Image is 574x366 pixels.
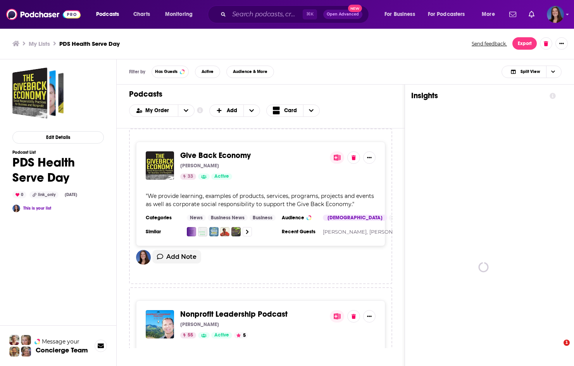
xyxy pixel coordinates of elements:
[548,340,566,358] iframe: Intercom live chat
[62,192,80,198] div: [DATE]
[202,69,214,74] span: Active
[411,91,543,101] h1: Insights
[146,229,181,235] h3: Similar
[266,104,337,117] h2: Choose View
[323,215,387,221] div: [DEMOGRAPHIC_DATA]
[180,310,288,319] a: Nonprofit Leadership Podcast
[12,131,104,144] button: Edit Details
[187,215,206,221] a: News
[129,89,386,99] h1: Podcasts
[6,7,81,22] img: Podchaser - Follow, Share and Rate Podcasts
[564,340,570,346] span: 1
[547,6,564,23] button: Show profile menu
[128,8,155,21] a: Charts
[59,40,120,47] h3: PDS Health Serve Day
[152,66,189,78] button: Has Guests
[266,104,320,117] button: Choose View
[428,9,465,20] span: For Podcasters
[129,104,195,117] h2: Choose List sort
[180,151,251,160] span: Give Back Economy
[384,9,415,20] span: For Business
[220,227,229,236] img: thee Remnant Circle
[12,205,20,212] img: Emma Donovan
[476,8,505,21] button: open menu
[547,6,564,23] img: User Profile
[146,215,181,221] h3: Categories
[482,9,495,20] span: More
[303,9,317,19] span: ⌘ K
[12,68,64,119] a: PDS Health Serve Day
[188,173,193,180] span: 33
[547,6,564,23] span: Logged in as emmadonovan
[12,155,104,185] h1: PDS Health Serve Day
[9,347,19,357] img: Jon Profile
[136,250,151,265] img: user avatar
[379,8,425,21] button: open menu
[180,163,219,169] p: [PERSON_NAME]
[282,229,317,235] h3: Recent Guests
[323,229,368,235] a: [PERSON_NAME],
[227,108,237,113] span: Add
[180,332,196,338] a: 55
[187,227,196,236] img: Athletes Giving Back
[363,310,376,323] button: Show More Button
[211,173,232,180] a: Active
[29,40,50,47] a: My Lists
[323,10,362,19] button: Open AdvancedNew
[155,69,178,74] span: Has Guests
[129,128,392,284] div: Give Back EconomyGive Back Economy[PERSON_NAME]33ActiveShow More Button"We provide learning, exam...
[146,193,374,208] span: We provide learning, examples of products, services, programs, projects and events as well as cor...
[423,8,476,21] button: open menu
[42,338,79,345] span: Message your
[226,66,274,78] button: Audience & More
[195,66,220,78] button: Active
[198,227,207,236] img: Giving back
[160,8,203,21] button: open menu
[234,332,248,338] button: 5
[521,69,540,74] span: Split View
[526,8,538,21] a: Show notifications dropdown
[502,66,562,78] button: Choose View
[469,40,509,47] button: Send feedback.
[284,108,297,113] span: Card
[146,151,174,180] img: Give Back Economy
[197,107,203,114] a: Show additional information
[215,5,376,23] div: Search podcasts, credits, & more...
[36,346,88,354] h3: Concierge Team
[369,229,413,235] a: [PERSON_NAME]
[21,335,31,345] img: Jules Profile
[146,310,174,338] img: Nonprofit Leadership Podcast
[209,227,219,236] img: Giving Tuesday: Church Giving Unfiltered
[145,108,172,113] span: My Order
[363,151,376,164] button: Show More Button
[180,151,251,160] a: Give Back Economy
[188,331,193,339] span: 55
[555,37,568,50] button: Show More Button
[9,335,19,345] img: Sydney Profile
[327,12,359,16] span: Open Advanced
[229,8,303,21] input: Search podcasts, credits, & more...
[12,191,26,198] div: 0
[166,253,197,260] span: Add Note
[214,331,229,339] span: Active
[152,250,201,264] button: Add Note
[133,9,150,20] span: Charts
[512,37,537,50] button: Export
[214,173,229,180] span: Active
[231,227,241,236] img: REAL TALK⛑TRAUMA SURVIVORS GIVE BACK
[180,309,288,319] span: Nonprofit Leadership Podcast
[12,150,104,155] h3: Podcast List
[29,191,59,198] div: link_only
[180,321,219,328] p: [PERSON_NAME]
[208,215,248,221] a: Business News
[180,173,196,180] a: 33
